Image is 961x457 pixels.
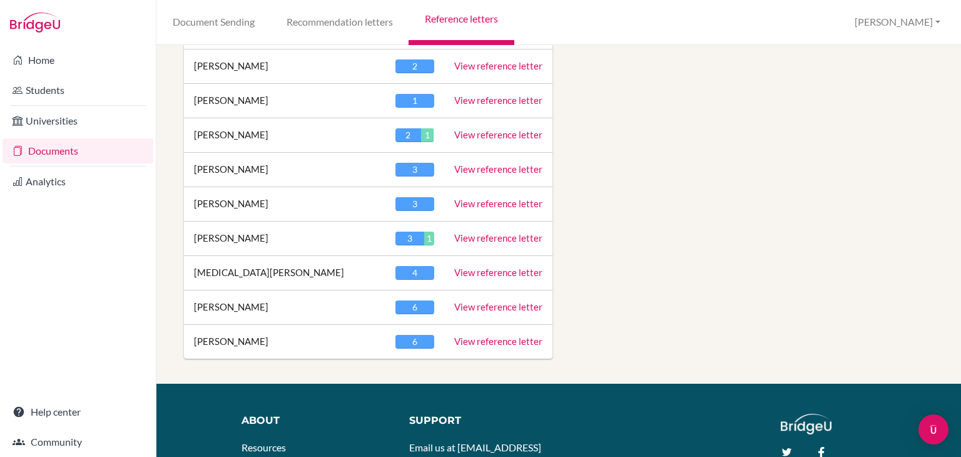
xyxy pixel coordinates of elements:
[184,325,385,359] td: [PERSON_NAME]
[184,84,385,118] td: [PERSON_NAME]
[395,128,421,142] div: 2
[395,163,434,177] div: 3
[454,336,542,347] a: View reference letter
[395,335,434,349] div: 6
[184,222,385,256] td: [PERSON_NAME]
[3,78,153,103] a: Students
[849,11,946,34] button: [PERSON_NAME]
[184,256,385,290] td: [MEDICAL_DATA][PERSON_NAME]
[184,290,385,325] td: [PERSON_NAME]
[454,163,542,175] a: View reference letter
[918,414,948,444] div: Open Intercom Messenger
[395,94,434,108] div: 1
[421,128,434,142] div: 1
[184,153,385,187] td: [PERSON_NAME]
[454,267,542,278] a: View reference letter
[3,48,153,73] a: Home
[454,60,542,71] a: View reference letter
[395,197,434,211] div: 3
[395,232,425,245] div: 3
[454,198,542,209] a: View reference letter
[184,187,385,222] td: [PERSON_NAME]
[184,49,385,84] td: [PERSON_NAME]
[3,399,153,424] a: Help center
[242,414,391,428] div: About
[395,266,434,280] div: 4
[242,441,286,453] a: Resources
[395,300,434,314] div: 6
[454,129,542,140] a: View reference letter
[454,95,542,106] a: View reference letter
[184,118,385,153] td: [PERSON_NAME]
[454,232,542,244] a: View reference letter
[10,13,60,33] img: Bridge-U
[409,414,549,428] div: Support
[3,138,153,163] a: Documents
[3,169,153,194] a: Analytics
[781,414,831,434] img: logo_white@2x-f4f0deed5e89b7ecb1c2cc34c3e3d731f90f0f143d5ea2071677605dd97b5244.png
[454,301,542,312] a: View reference letter
[424,232,434,245] div: 1
[3,429,153,454] a: Community
[395,59,434,73] div: 2
[3,108,153,133] a: Universities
